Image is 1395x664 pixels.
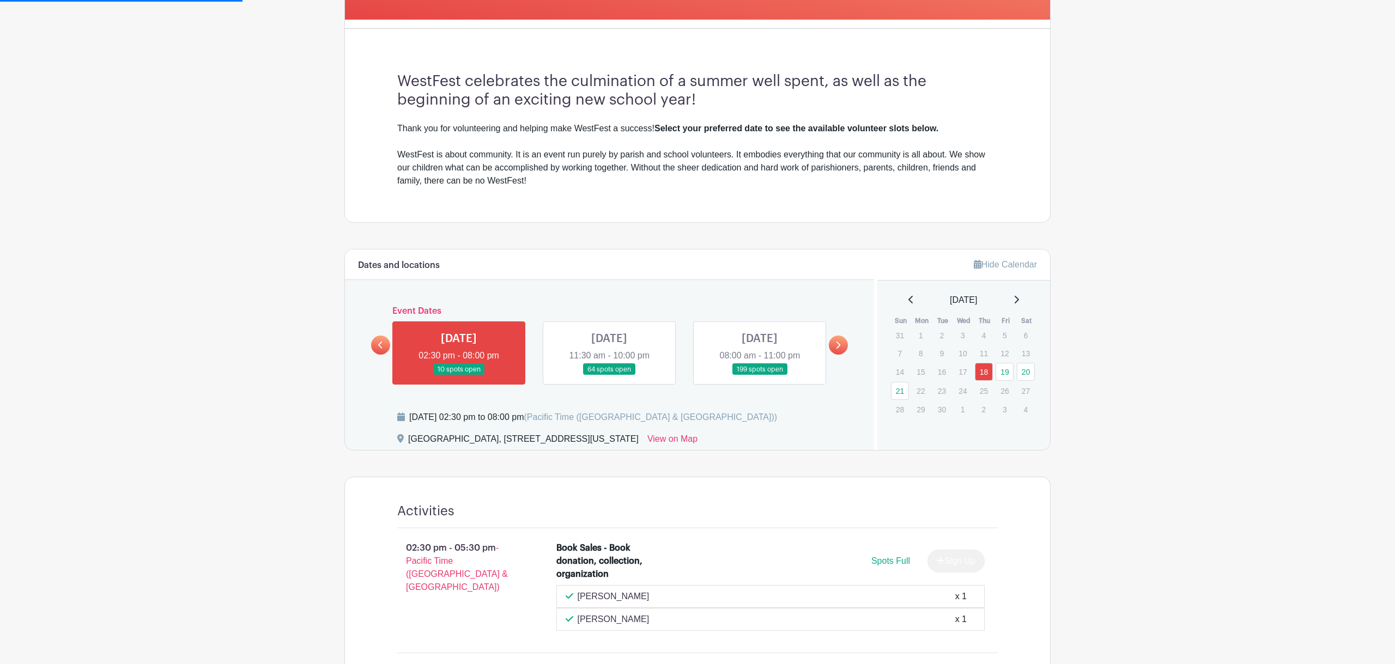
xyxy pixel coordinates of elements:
[358,260,440,271] h6: Dates and locations
[996,345,1014,362] p: 12
[954,401,972,418] p: 1
[975,401,993,418] p: 2
[912,327,930,344] p: 1
[891,327,909,344] p: 31
[954,382,972,399] p: 24
[1017,401,1035,418] p: 4
[933,345,951,362] p: 9
[556,541,651,581] div: Book Sales - Book donation, collection, organization
[975,345,993,362] p: 11
[1016,315,1038,326] th: Sat
[911,315,932,326] th: Mon
[397,72,998,109] h3: WestFest celebrates the culmination of a summer well spent, as well as the beginning of an exciti...
[933,382,951,399] p: 23
[933,327,951,344] p: 2
[996,401,1014,418] p: 3
[933,401,951,418] p: 30
[890,315,912,326] th: Sun
[891,401,909,418] p: 28
[955,613,967,626] div: x 1
[996,363,1014,381] a: 19
[578,613,650,626] p: [PERSON_NAME]
[975,363,993,381] a: 18
[996,327,1014,344] p: 5
[1017,363,1035,381] a: 20
[995,315,1016,326] th: Fri
[409,411,777,424] div: [DATE] 02:30 pm to 08:00 pm
[1017,327,1035,344] p: 6
[955,590,967,603] div: x 1
[996,382,1014,399] p: 26
[891,345,909,362] p: 7
[974,260,1037,269] a: Hide Calendar
[912,401,930,418] p: 29
[871,556,910,565] span: Spots Full
[954,345,972,362] p: 10
[975,327,993,344] p: 4
[654,124,938,133] strong: Select your preferred date to see the available volunteer slots below.
[950,294,977,307] span: [DATE]
[578,590,650,603] p: [PERSON_NAME]
[397,122,998,135] div: Thank you for volunteering and helping make WestFest a success!
[397,148,998,187] div: WestFest is about community. It is an event run purely by parish and school volunteers. It embodi...
[408,432,639,450] div: [GEOGRAPHIC_DATA], [STREET_ADDRESS][US_STATE]
[912,345,930,362] p: 8
[974,315,996,326] th: Thu
[390,306,829,316] h6: Event Dates
[1017,345,1035,362] p: 13
[912,382,930,399] p: 22
[647,432,697,450] a: View on Map
[932,315,954,326] th: Tue
[524,412,777,422] span: (Pacific Time ([GEOGRAPHIC_DATA] & [GEOGRAPHIC_DATA]))
[912,363,930,380] p: 15
[975,382,993,399] p: 25
[1017,382,1035,399] p: 27
[380,537,539,598] p: 02:30 pm - 05:30 pm
[397,503,454,519] h4: Activities
[891,382,909,400] a: 21
[954,363,972,380] p: 17
[891,363,909,380] p: 14
[954,327,972,344] p: 3
[933,363,951,380] p: 16
[953,315,974,326] th: Wed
